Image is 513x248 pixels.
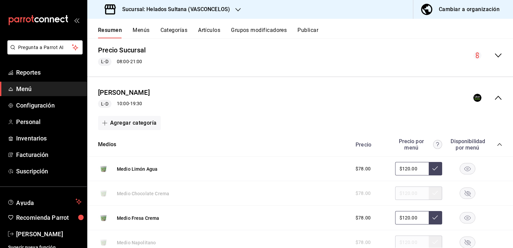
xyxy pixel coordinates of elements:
[297,27,318,38] button: Publicar
[395,162,429,175] input: Sin ajuste
[16,213,82,222] span: Recomienda Parrot
[117,215,159,221] button: Medio Fresa Crema
[87,82,513,114] div: collapse-menu-row
[231,27,287,38] button: Grupos modificadores
[5,49,83,56] a: Pregunta a Parrot AI
[98,163,109,174] img: Preview
[395,211,429,224] input: Sin ajuste
[98,58,111,65] span: L-D
[16,198,73,206] span: Ayuda
[439,5,500,14] div: Cambiar a organización
[98,100,150,108] div: 10:00 - 19:30
[356,165,371,172] span: $78.00
[16,167,82,176] span: Suscripción
[74,17,79,23] button: open_drawer_menu
[133,27,149,38] button: Menús
[98,58,146,66] div: 08:00 - 21:00
[356,214,371,221] span: $78.00
[395,138,442,151] div: Precio por menú
[16,101,82,110] span: Configuración
[16,230,82,239] span: [PERSON_NAME]
[98,27,122,38] button: Resumen
[16,68,82,77] span: Reportes
[16,134,82,143] span: Inventarios
[87,40,513,71] div: collapse-menu-row
[198,27,220,38] button: Artículos
[117,166,157,172] button: Medio Limón Agua
[98,141,116,149] button: Medios
[16,117,82,126] span: Personal
[497,142,502,147] button: collapse-category-row
[98,100,111,108] span: L-D
[16,150,82,159] span: Facturación
[16,84,82,93] span: Menú
[7,40,83,54] button: Pregunta a Parrot AI
[98,212,109,223] img: Preview
[98,88,150,97] button: [PERSON_NAME]
[98,27,513,38] div: navigation tabs
[349,141,392,148] div: Precio
[117,5,230,13] h3: Sucursal: Helados Sultana (VASCONCELOS)
[451,138,484,151] div: Disponibilidad por menú
[160,27,188,38] button: Categorías
[98,116,161,130] button: Agregar categoría
[98,45,146,55] button: Precio Sucursal
[18,44,72,51] span: Pregunta a Parrot AI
